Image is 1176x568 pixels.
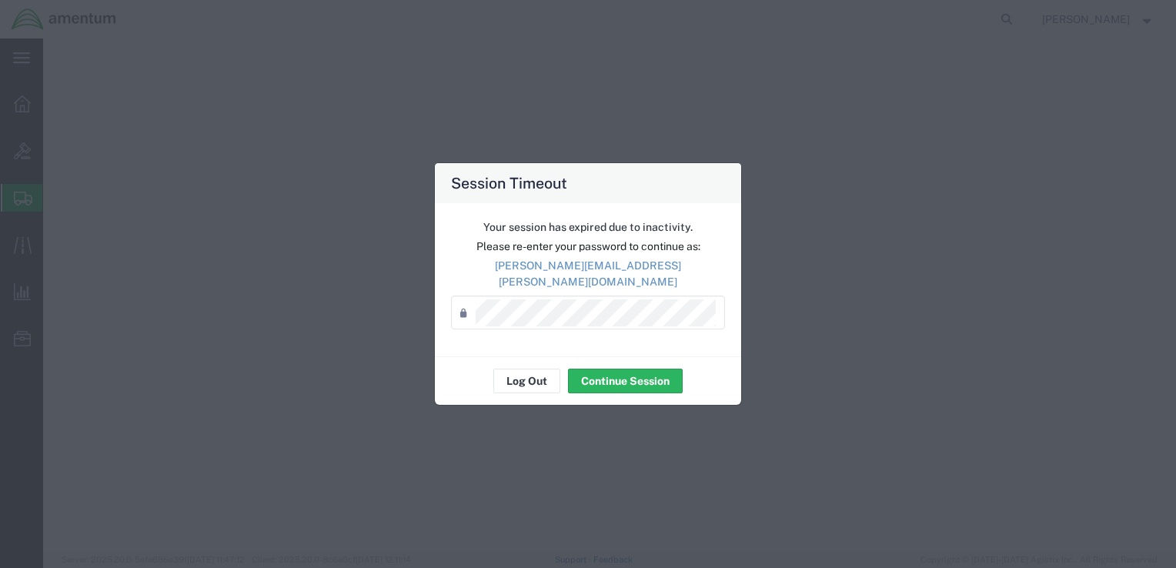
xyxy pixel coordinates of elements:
p: [PERSON_NAME][EMAIL_ADDRESS][PERSON_NAME][DOMAIN_NAME] [451,258,725,290]
h4: Session Timeout [451,172,567,194]
button: Log Out [493,369,560,393]
button: Continue Session [568,369,683,393]
p: Please re-enter your password to continue as: [451,239,725,255]
p: Your session has expired due to inactivity. [451,219,725,236]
